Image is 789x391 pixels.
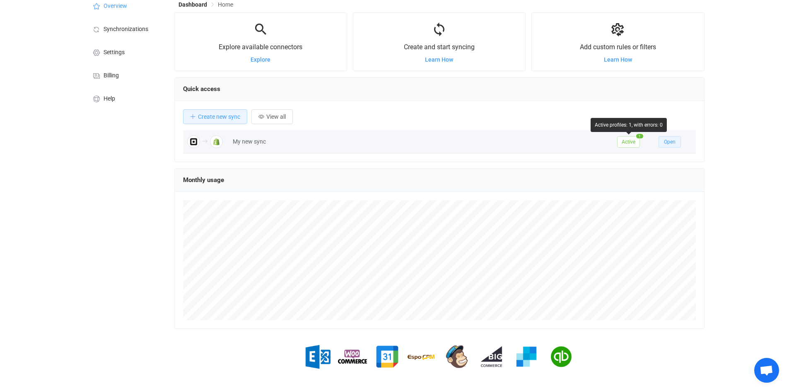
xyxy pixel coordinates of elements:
span: Explore available connectors [219,43,302,51]
a: Explore [251,56,270,63]
span: 1 [636,134,643,138]
span: View all [266,113,286,120]
a: Synchronizations [83,17,166,40]
div: Active profiles: 1, with errors: 0 [591,118,667,132]
img: exchange.png [303,342,332,371]
img: quickbooks.png [547,342,576,371]
img: google.png [373,342,402,371]
span: Settings [104,49,125,56]
span: Active [617,136,640,148]
span: Create and start syncing [404,43,475,51]
a: Settings [83,40,166,63]
img: Shopify Inventory Quantities [210,135,223,148]
div: Breadcrumb [179,2,233,7]
img: mailchimp.png [442,342,471,371]
button: Open [659,136,681,148]
button: View all [251,109,293,124]
div: My new sync [229,137,613,146]
a: Billing [83,63,166,86]
span: Help [104,96,115,102]
span: Quick access [183,85,220,93]
img: big-commerce.png [477,342,506,371]
img: Square Inventory Quantities [187,135,200,148]
span: Billing [104,72,119,79]
a: Learn How [425,56,453,63]
span: Add custom rules or filters [580,43,656,51]
span: Home [218,1,233,8]
span: Dashboard [179,1,207,8]
div: Open chat [754,358,779,383]
span: Monthly usage [183,176,224,184]
span: Create new sync [198,113,240,120]
span: Overview [104,3,127,10]
span: Synchronizations [104,26,148,33]
img: woo-commerce.png [338,342,367,371]
img: sendgrid.png [512,342,541,371]
a: Open [659,138,681,145]
a: Learn How [604,56,632,63]
span: Open [664,139,676,145]
img: espo-crm.png [408,342,437,371]
button: Create new sync [183,109,247,124]
a: Help [83,86,166,110]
